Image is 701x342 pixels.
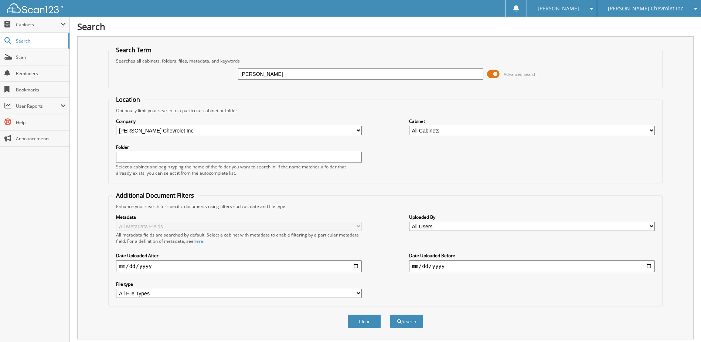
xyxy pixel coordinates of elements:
h1: Search [77,20,694,33]
label: File type [116,281,362,287]
label: Metadata [116,214,362,220]
label: Cabinet [409,118,655,124]
div: Enhance your search for specific documents using filters such as date and file type. [112,203,658,209]
input: start [116,260,362,272]
span: Announcements [16,135,66,142]
div: All metadata fields are searched by default. Select a cabinet with metadata to enable filtering b... [116,232,362,244]
div: Select a cabinet and begin typing the name of the folder you want to search in. If the name match... [116,164,362,176]
span: Search [16,38,65,44]
span: User Reports [16,103,61,109]
span: Advanced Search [504,71,537,77]
div: Optionally limit your search to a particular cabinet or folder [112,107,658,114]
label: Uploaded By [409,214,655,220]
label: Company [116,118,362,124]
span: Scan [16,54,66,60]
span: [PERSON_NAME] Chevrolet Inc [608,6,683,11]
legend: Additional Document Filters [112,191,198,199]
span: Bookmarks [16,87,66,93]
legend: Search Term [112,46,155,54]
label: Folder [116,144,362,150]
input: end [409,260,655,272]
label: Date Uploaded After [116,252,362,259]
img: scan123-logo-white.svg [7,3,63,13]
div: Searches all cabinets, folders, files, metadata, and keywords [112,58,658,64]
span: Reminders [16,70,66,77]
label: Date Uploaded Before [409,252,655,259]
legend: Location [112,95,144,104]
button: Clear [348,315,381,328]
span: [PERSON_NAME] [538,6,579,11]
a: here [194,238,203,244]
button: Search [390,315,423,328]
span: Help [16,119,66,125]
span: Cabinets [16,21,61,28]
